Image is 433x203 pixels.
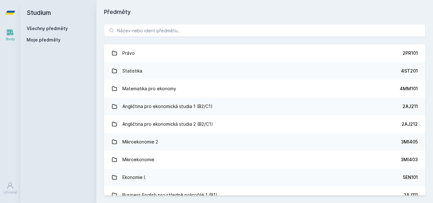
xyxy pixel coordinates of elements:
[401,156,418,163] div: 3MI403
[27,26,68,31] a: Všechny předměty
[104,8,425,16] h1: Předměty
[122,47,135,60] div: Právo
[104,115,425,133] a: Angličtina pro ekonomická studia 2 (B2/C1) 2AJ212
[403,50,418,56] div: 2PR101
[122,118,213,130] div: Angličtina pro ekonomická studia 2 (B2/C1)
[401,68,418,74] div: 4ST201
[104,62,425,80] a: Statistika 4ST201
[104,24,425,37] input: Název nebo ident předmětu…
[104,80,425,98] a: Matematika pro ekonomy 4MM101
[122,82,176,95] div: Matematika pro ekonomy
[122,189,217,201] div: Business English pro středně pokročilé 1 (B1)
[27,37,61,43] span: Moje předměty
[402,121,418,127] div: 2AJ212
[400,86,418,92] div: 4MM101
[122,153,154,166] div: Mikroekonomie
[403,103,418,110] div: 2AJ211
[403,174,418,181] div: 5EN101
[104,168,425,186] a: Ekonomie I. 5EN101
[1,179,19,198] a: Uživatel
[6,37,15,41] div: Study
[122,171,146,184] div: Ekonomie I.
[104,133,425,151] a: Mikroekonomie 2 3MI405
[122,100,213,113] div: Angličtina pro ekonomická studia 1 (B2/C1)
[401,139,418,145] div: 3MI405
[3,190,17,195] div: Uživatel
[104,44,425,62] a: Právo 2PR101
[1,25,19,45] a: Study
[122,65,142,77] div: Statistika
[104,151,425,168] a: Mikroekonomie 3MI403
[122,136,158,148] div: Mikroekonomie 2
[104,98,425,115] a: Angličtina pro ekonomická studia 1 (B2/C1) 2AJ211
[404,192,418,198] div: 2AJ111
